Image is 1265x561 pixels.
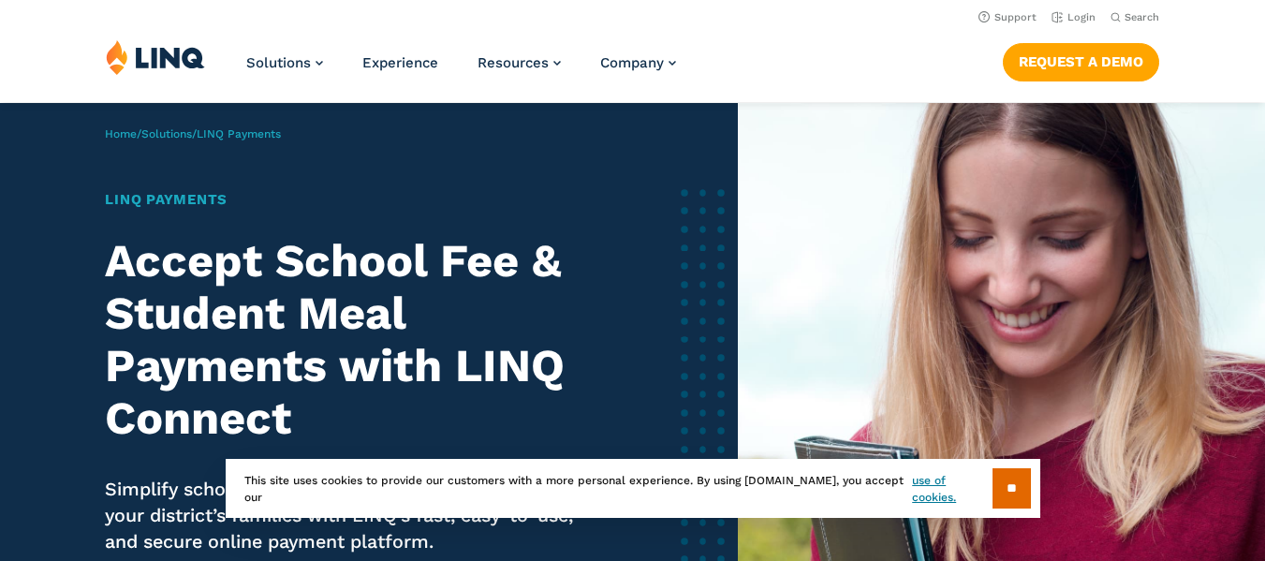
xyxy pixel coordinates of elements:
a: Support [978,11,1037,23]
a: Solutions [246,54,323,71]
a: Experience [362,54,438,71]
span: Search [1125,11,1159,23]
span: Solutions [246,54,311,71]
a: Company [600,54,676,71]
span: Company [600,54,664,71]
div: This site uses cookies to provide our customers with a more personal experience. By using [DOMAIN... [226,459,1040,518]
a: Login [1052,11,1096,23]
a: Home [105,127,137,140]
span: / / [105,127,281,140]
nav: Button Navigation [1003,39,1159,81]
h2: Accept School Fee & Student Meal Payments with LINQ Connect [105,235,603,445]
a: Solutions [141,127,192,140]
a: use of cookies. [912,472,992,506]
span: LINQ Payments [197,127,281,140]
a: Resources [478,54,561,71]
img: LINQ | K‑12 Software [106,39,205,75]
nav: Primary Navigation [246,39,676,101]
span: Resources [478,54,549,71]
a: Request a Demo [1003,43,1159,81]
button: Open Search Bar [1111,10,1159,24]
p: Simplify school fee and student meal payments for your district’s families with LINQ’s fast, easy... [105,477,603,556]
h1: LINQ Payments [105,189,603,211]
